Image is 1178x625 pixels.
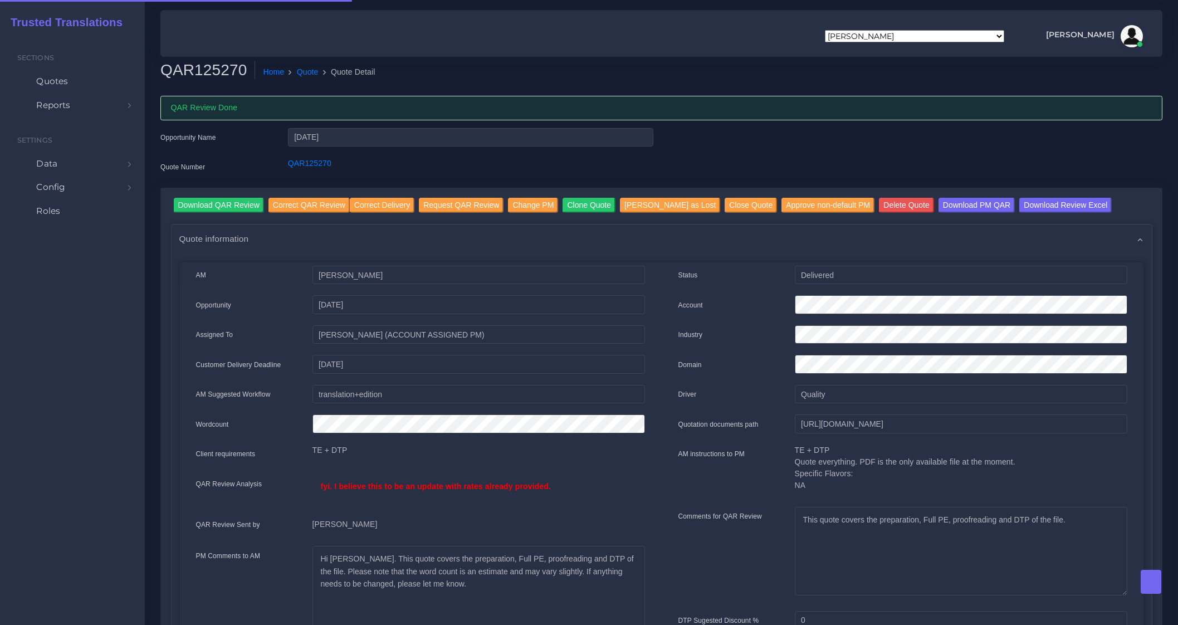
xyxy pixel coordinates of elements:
[174,198,264,213] input: Download QAR Review
[196,360,281,370] label: Customer Delivery Deadline
[319,66,375,78] li: Quote Detail
[312,445,645,456] p: TE + DTP
[419,198,504,213] input: Request QAR Review
[1121,25,1143,47] img: avatar
[795,445,1127,491] p: TE + DTP Quote everything. PDF is the only available file at the moment. Specific Flavors: NA
[678,270,698,280] label: Status
[350,198,414,213] input: Correct Delivery
[939,198,1015,213] input: Download PM QAR
[8,70,136,93] a: Quotes
[725,198,777,213] input: Close Quote
[172,224,1152,253] div: Quote information
[288,159,331,168] a: QAR125270
[196,551,261,561] label: PM Comments to AM
[36,75,68,87] span: Quotes
[196,449,256,459] label: Client requirements
[678,389,697,399] label: Driver
[36,158,57,170] span: Data
[321,481,637,492] p: fyi. I believe this to be an update with rates already provided.
[196,330,233,340] label: Assigned To
[678,511,762,521] label: Comments for QAR Review
[879,198,934,213] input: Delete Quote
[678,360,702,370] label: Domain
[8,94,136,117] a: Reports
[312,519,645,530] p: [PERSON_NAME]
[3,13,123,32] a: Trusted Translations
[160,162,205,172] label: Quote Number
[1046,31,1115,38] span: [PERSON_NAME]
[17,53,54,62] span: Sections
[795,507,1127,595] textarea: This quote covers the preparation, Full PE, proofreading and DTP of the file.
[160,133,216,143] label: Opportunity Name
[160,61,255,80] h2: QAR125270
[508,198,558,213] input: Change PM
[196,419,229,429] label: Wordcount
[36,181,65,193] span: Config
[3,16,123,29] h2: Trusted Translations
[196,300,232,310] label: Opportunity
[1019,198,1112,213] input: Download Review Excel
[36,99,70,111] span: Reports
[8,199,136,223] a: Roles
[196,479,262,489] label: QAR Review Analysis
[678,419,759,429] label: Quotation documents path
[263,66,284,78] a: Home
[678,449,745,459] label: AM instructions to PM
[8,175,136,199] a: Config
[17,136,52,144] span: Settings
[8,152,136,175] a: Data
[620,198,720,213] input: [PERSON_NAME] as Lost
[678,330,703,340] label: Industry
[297,66,319,78] a: Quote
[196,270,206,280] label: AM
[678,300,703,310] label: Account
[196,389,271,399] label: AM Suggested Workflow
[179,232,249,245] span: Quote information
[781,198,874,213] input: Approve non-default PM
[268,198,350,213] input: Correct QAR Review
[196,520,260,530] label: QAR Review Sent by
[312,325,645,344] input: pm
[1040,25,1147,47] a: [PERSON_NAME]avatar
[36,205,60,217] span: Roles
[160,96,1162,120] div: QAR Review Done
[563,198,615,213] input: Clone Quote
